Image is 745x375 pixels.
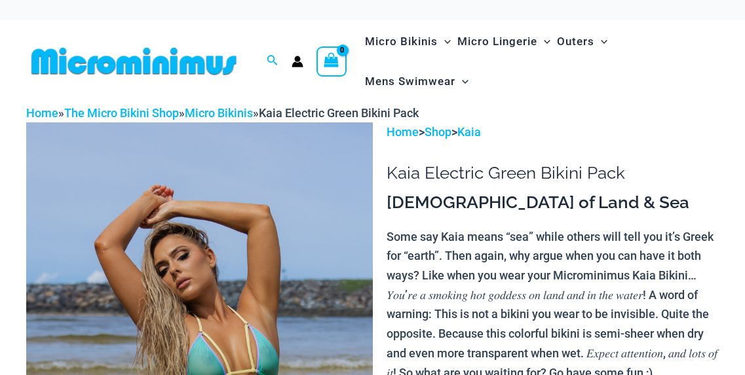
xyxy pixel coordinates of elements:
a: Account icon link [292,56,303,67]
span: Micro Bikinis [365,25,438,58]
a: Micro LingerieMenu ToggleMenu Toggle [454,22,554,62]
h3: [DEMOGRAPHIC_DATA] of Land & Sea [387,192,719,214]
span: Kaia Electric Green Bikini Pack [259,106,419,120]
img: MM SHOP LOGO FLAT [26,46,242,76]
a: Shop [425,125,451,139]
span: Mens Swimwear [365,65,455,98]
span: Menu Toggle [438,25,451,58]
a: View Shopping Cart, empty [316,46,347,77]
a: Search icon link [267,53,278,69]
span: Menu Toggle [537,25,550,58]
a: Micro BikinisMenu ToggleMenu Toggle [362,22,454,62]
nav: Site Navigation [360,20,719,103]
span: » » » [26,106,419,120]
span: Outers [557,25,594,58]
p: > > [387,122,719,142]
a: OutersMenu ToggleMenu Toggle [554,22,611,62]
a: Home [387,125,419,139]
h1: Kaia Electric Green Bikini Pack [387,163,719,183]
a: Mens SwimwearMenu ToggleMenu Toggle [362,62,472,101]
a: The Micro Bikini Shop [64,106,179,120]
span: Menu Toggle [594,25,607,58]
a: Micro Bikinis [185,106,253,120]
span: Micro Lingerie [457,25,537,58]
a: Home [26,106,58,120]
span: Menu Toggle [455,65,468,98]
a: Kaia [457,125,481,139]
